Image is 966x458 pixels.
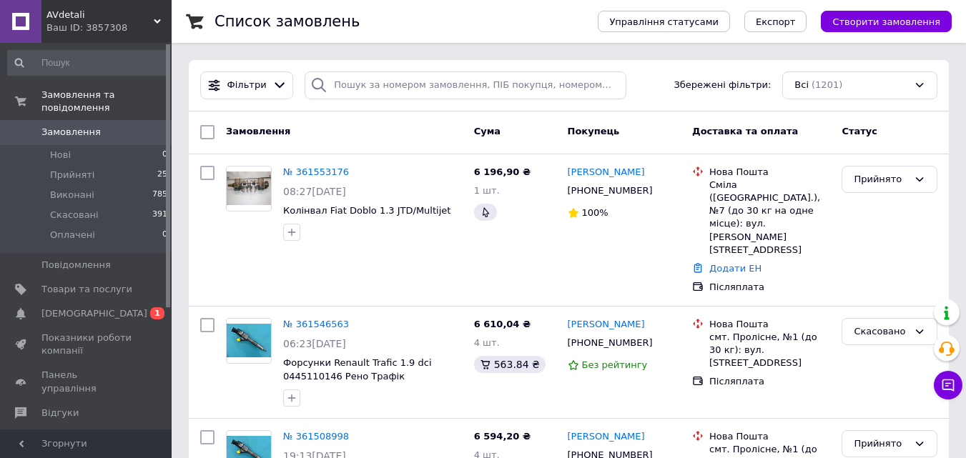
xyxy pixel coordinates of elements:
a: Форсунки Renault Trafic 1.9 dci 0445110146 Рено Трафік [283,357,432,382]
span: Товари та послуги [41,283,132,296]
span: Виконані [50,189,94,201]
a: [PERSON_NAME] [568,166,645,179]
span: Замовлення та повідомлення [41,89,172,114]
span: Фільтри [227,79,267,92]
span: 785 [152,189,167,201]
div: смт. Пролісне, №1 (до 30 кг): вул. [STREET_ADDRESS] [709,331,830,370]
img: Фото товару [227,324,271,357]
span: 6 610,04 ₴ [474,319,531,329]
span: 1 [150,307,164,319]
span: (1201) [812,79,842,90]
span: 08:27[DATE] [283,186,346,197]
span: 0 [162,149,167,161]
span: Покупець [568,126,620,136]
a: Фото товару [226,166,272,211]
div: 563.84 ₴ [474,356,546,373]
span: Нові [50,149,71,161]
div: Скасовано [854,324,908,339]
span: 06:23[DATE] [283,338,346,349]
span: Створити замовлення [832,16,940,27]
button: Управління статусами [598,11,730,32]
span: Панель управління [41,369,132,394]
a: № 361546563 [283,319,349,329]
span: Статус [842,126,877,136]
div: Сміла ([GEOGRAPHIC_DATA].), №7 (до 30 кг на одне місце): вул. [PERSON_NAME][STREET_ADDRESS] [709,179,830,257]
div: Прийнято [854,172,908,187]
span: Оплачені [50,229,95,242]
span: Скасовані [50,209,99,221]
span: Замовлення [41,126,101,139]
img: Фото товару [227,171,271,205]
input: Пошук [7,50,169,76]
span: 1 шт. [474,185,500,196]
button: Чат з покупцем [934,371,962,399]
div: [PHONE_NUMBER] [565,334,656,352]
span: Відгуки [41,407,79,419]
span: Управління статусами [609,16,719,27]
span: Прийняті [50,169,94,181]
span: Замовлення [226,126,290,136]
input: Пошук за номером замовлення, ПІБ покупця, номером телефону, Email, номером накладної [305,71,626,99]
div: Нова Пошта [709,430,830,443]
span: Повідомлення [41,259,111,272]
span: 25 [157,169,167,181]
span: [DEMOGRAPHIC_DATA] [41,307,147,320]
div: Нова Пошта [709,166,830,179]
span: 4 шт. [474,337,500,348]
span: 100% [582,207,608,218]
button: Створити замовлення [821,11,952,32]
div: Післяплата [709,375,830,388]
span: AVdetali [46,9,154,21]
span: Експорт [756,16,796,27]
a: [PERSON_NAME] [568,430,645,444]
a: Колінвал Fiat Doblo 1.3 JTD/Multijet [283,205,450,216]
a: [PERSON_NAME] [568,318,645,332]
span: Cума [474,126,501,136]
div: Післяплата [709,281,830,294]
div: [PHONE_NUMBER] [565,181,656,200]
a: Фото товару [226,318,272,364]
span: Без рейтингу [582,359,648,370]
a: Додати ЕН [709,263,762,274]
span: Всі [794,79,809,92]
span: 6 196,90 ₴ [474,166,531,177]
a: Створити замовлення [807,16,952,26]
span: 0 [162,229,167,242]
span: Збережені фільтри: [674,79,771,92]
h1: Список замовлень [215,13,360,30]
a: № 361508998 [283,431,349,442]
div: Ваш ID: 3857308 [46,21,172,34]
span: 391 [152,209,167,221]
a: № 361553176 [283,166,349,177]
span: 6 594,20 ₴ [474,431,531,442]
div: Прийнято [854,437,908,452]
span: Доставка та оплата [692,126,798,136]
span: Показники роботи компанії [41,332,132,357]
div: Нова Пошта [709,318,830,331]
button: Експорт [744,11,807,32]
